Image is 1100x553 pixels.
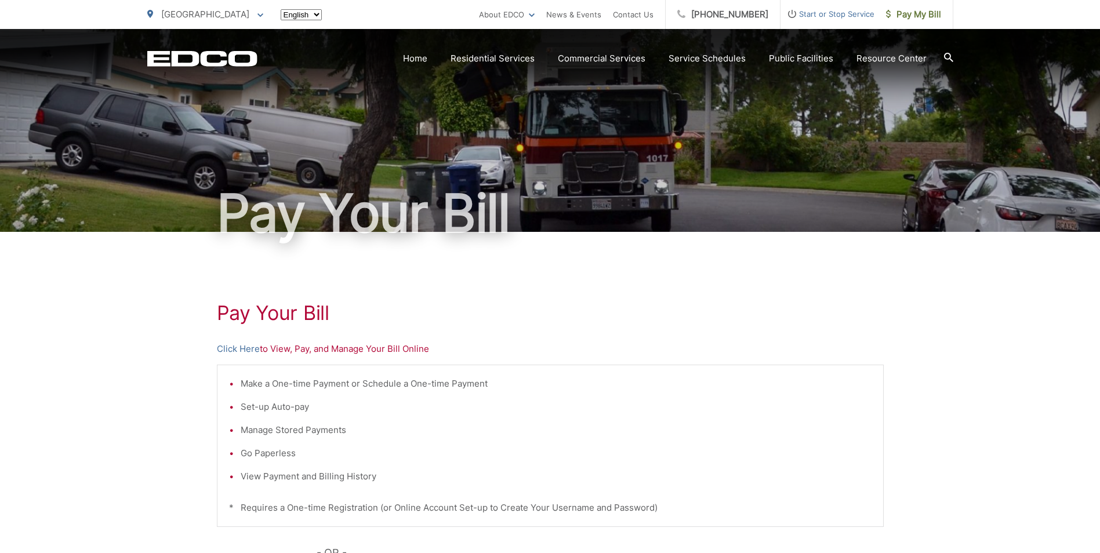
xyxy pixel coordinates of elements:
[217,342,884,356] p: to View, Pay, and Manage Your Bill Online
[241,446,872,460] li: Go Paperless
[546,8,601,21] a: News & Events
[613,8,654,21] a: Contact Us
[229,501,872,515] p: * Requires a One-time Registration (or Online Account Set-up to Create Your Username and Password)
[769,52,833,66] a: Public Facilities
[281,9,322,20] select: Select a language
[886,8,941,21] span: Pay My Bill
[856,52,927,66] a: Resource Center
[241,377,872,391] li: Make a One-time Payment or Schedule a One-time Payment
[403,52,427,66] a: Home
[241,400,872,414] li: Set-up Auto-pay
[161,9,249,20] span: [GEOGRAPHIC_DATA]
[217,301,884,325] h1: Pay Your Bill
[241,470,872,483] li: View Payment and Billing History
[147,50,257,67] a: EDCD logo. Return to the homepage.
[147,184,953,242] h1: Pay Your Bill
[217,342,260,356] a: Click Here
[241,423,872,437] li: Manage Stored Payments
[479,8,535,21] a: About EDCO
[451,52,535,66] a: Residential Services
[669,52,746,66] a: Service Schedules
[558,52,645,66] a: Commercial Services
